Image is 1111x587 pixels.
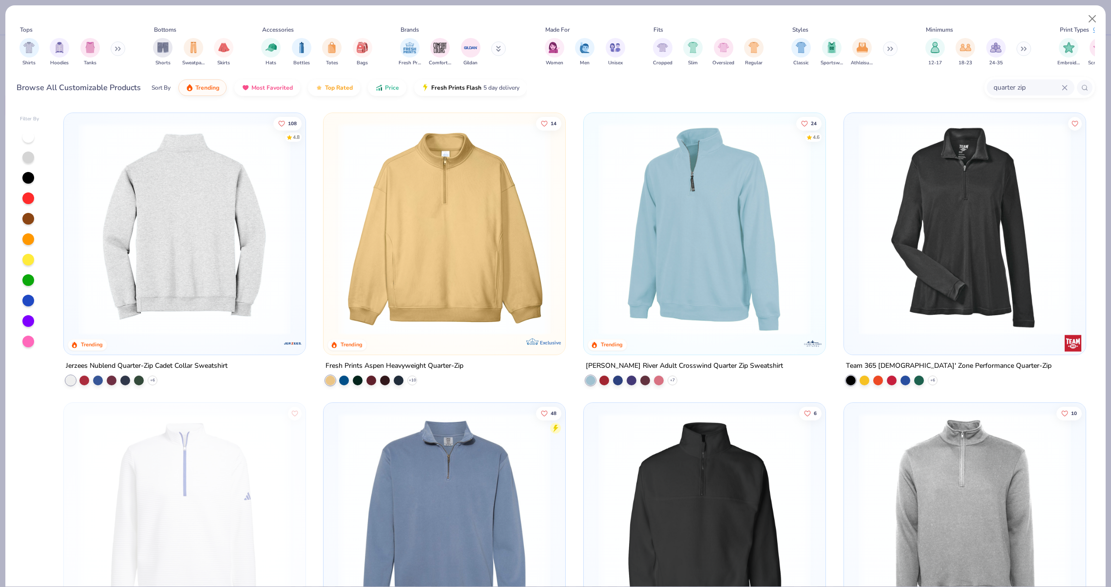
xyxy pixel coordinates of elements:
[1088,59,1111,67] span: Screen Print
[315,84,323,92] img: TopRated.gif
[288,121,297,126] span: 108
[23,42,35,53] img: Shirts Image
[357,59,368,67] span: Bags
[791,38,811,67] div: filter for Classic
[792,25,808,34] div: Styles
[50,59,69,67] span: Hoodies
[296,42,307,53] img: Bottles Image
[540,340,561,346] span: Exclusive
[799,406,822,420] button: Like
[821,59,843,67] span: Sportswear
[1093,42,1105,53] img: Screen Print Image
[811,121,817,126] span: 24
[796,42,807,53] img: Classic Image
[653,59,672,67] span: Cropped
[251,84,293,92] span: Most Favorited
[153,38,172,67] button: filter button
[401,25,419,34] div: Brands
[744,38,764,67] div: filter for Regular
[463,59,478,67] span: Gildan
[218,42,230,53] img: Skirts Image
[283,334,302,353] img: Jerzees logo
[182,59,205,67] span: Sweatpants
[545,38,564,67] button: filter button
[273,116,302,130] button: Like
[536,116,562,130] button: Like
[353,38,372,67] div: filter for Bags
[688,42,698,53] img: Slim Image
[821,38,843,67] div: filter for Sportswear
[178,79,227,96] button: Trending
[385,84,399,92] span: Price
[463,40,478,55] img: Gildan Image
[399,38,421,67] div: filter for Fresh Prints
[854,123,1076,335] img: ebaf61ba-e11e-41f3-8321-9b81d77d0529
[483,82,519,94] span: 5 day delivery
[575,38,594,67] button: filter button
[1088,38,1111,67] button: filter button
[22,59,36,67] span: Shirts
[74,123,296,335] img: f9d5fe47-ba8e-4b27-8d97-0d739b31e23c
[152,83,171,92] div: Sort By
[683,38,703,67] button: filter button
[712,38,734,67] button: filter button
[326,42,337,53] img: Totes Image
[1057,59,1080,67] span: Embroidery
[960,42,971,53] img: 18-23 Image
[20,25,33,34] div: Tops
[575,38,594,67] div: filter for Men
[958,59,972,67] span: 18-23
[925,38,945,67] button: filter button
[851,59,873,67] span: Athleisure
[429,38,451,67] div: filter for Comfort Colors
[925,38,945,67] div: filter for 12-17
[295,123,517,335] img: ff4ddab5-f3f6-4a83-b930-260fe1a46572
[670,378,675,383] span: + 7
[551,411,557,416] span: 48
[431,84,481,92] span: Fresh Prints Flash
[803,334,823,353] img: Charles River logo
[293,59,310,67] span: Bottles
[791,38,811,67] button: filter button
[536,406,562,420] button: Like
[50,38,69,67] button: filter button
[234,79,300,96] button: Most Favorited
[266,42,277,53] img: Hats Image
[186,84,193,92] img: trending.gif
[414,79,527,96] button: Fresh Prints Flash5 day delivery
[433,40,447,55] img: Comfort Colors Image
[545,38,564,67] div: filter for Women
[368,79,406,96] button: Price
[80,38,100,67] div: filter for Tanks
[292,38,311,67] button: filter button
[610,42,621,53] img: Unisex Image
[745,59,763,67] span: Regular
[993,82,1062,93] input: Try "T-Shirt"
[402,40,417,55] img: Fresh Prints Image
[214,38,233,67] div: filter for Skirts
[154,25,176,34] div: Bottoms
[1088,38,1111,67] div: filter for Screen Print
[926,25,953,34] div: Minimums
[153,38,172,67] div: filter for Shorts
[608,59,623,67] span: Unisex
[606,38,625,67] button: filter button
[353,38,372,67] button: filter button
[796,116,822,130] button: Like
[1071,411,1077,416] span: 10
[851,38,873,67] div: filter for Athleisure
[1060,25,1089,34] div: Print Types
[292,38,311,67] div: filter for Bottles
[986,38,1006,67] div: filter for 24-35
[20,115,39,123] div: Filter By
[1068,116,1082,130] button: Like
[214,38,233,67] button: filter button
[846,360,1052,372] div: Team 365 [DEMOGRAPHIC_DATA]' Zone Performance Quarter-Zip
[261,38,281,67] div: filter for Hats
[399,59,421,67] span: Fresh Prints
[748,42,760,53] img: Regular Image
[594,123,816,335] img: 5dae992e-9f3c-4731-b560-f59fd71d84a4
[150,378,155,383] span: + 6
[793,59,809,67] span: Classic
[85,42,96,53] img: Tanks Image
